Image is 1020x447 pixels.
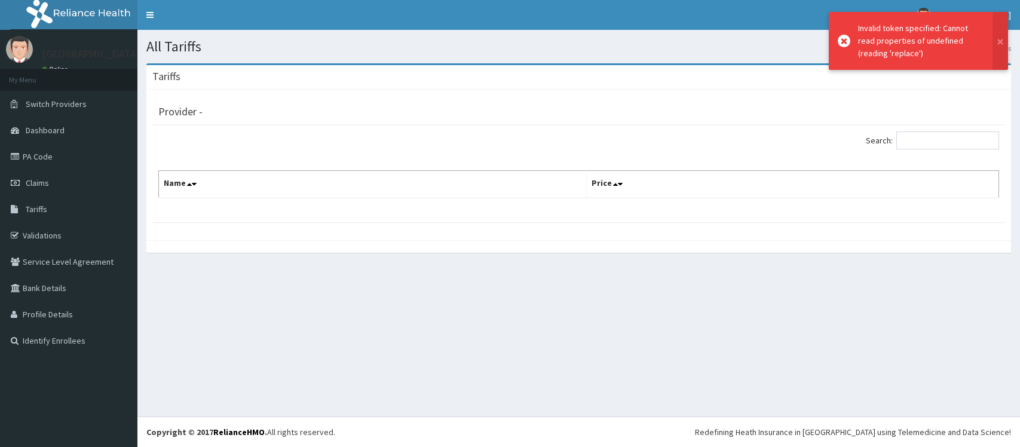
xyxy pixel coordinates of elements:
th: Name [159,171,587,198]
span: Switch Providers [26,99,87,109]
input: Search: [896,131,999,149]
th: Price [586,171,998,198]
span: Claims [26,177,49,188]
span: Tariffs [26,204,47,215]
h1: All Tariffs [146,39,1011,54]
span: Dashboard [26,125,65,136]
label: Search: [866,131,999,149]
strong: Copyright © 2017 . [146,427,267,437]
h3: Tariffs [152,71,180,82]
h3: Provider - [158,106,203,117]
a: Online [42,65,71,74]
a: RelianceHMO [213,427,265,437]
img: User Image [916,8,931,23]
p: [GEOGRAPHIC_DATA] [42,48,140,59]
div: Invalid token specified: Cannot read properties of undefined (reading 'replace') [858,22,981,60]
img: User Image [6,36,33,63]
div: Redefining Heath Insurance in [GEOGRAPHIC_DATA] using Telemedicine and Data Science! [695,426,1011,438]
footer: All rights reserved. [137,417,1020,447]
span: [GEOGRAPHIC_DATA] [938,10,1011,20]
